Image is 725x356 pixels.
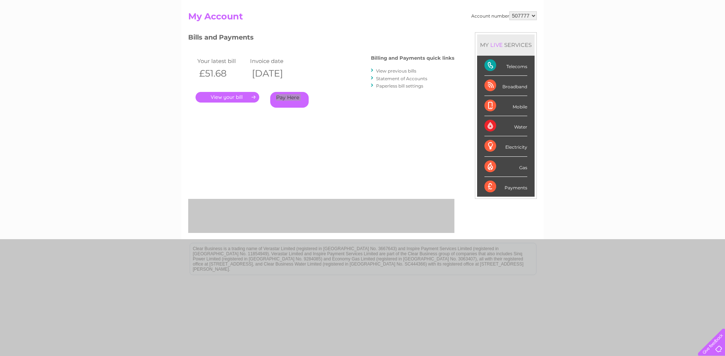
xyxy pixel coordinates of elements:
[471,11,537,20] div: Account number
[196,92,259,103] a: .
[676,31,694,37] a: Contact
[484,177,527,197] div: Payments
[484,56,527,76] div: Telecoms
[248,56,301,66] td: Invoice date
[376,68,416,74] a: View previous bills
[196,56,248,66] td: Your latest bill
[596,31,610,37] a: Water
[188,11,537,25] h2: My Account
[661,31,672,37] a: Blog
[484,116,527,136] div: Water
[614,31,631,37] a: Energy
[484,157,527,177] div: Gas
[376,76,427,81] a: Statement of Accounts
[701,31,718,37] a: Log out
[477,34,535,55] div: MY SERVICES
[489,41,504,48] div: LIVE
[635,31,657,37] a: Telecoms
[248,66,301,81] th: [DATE]
[196,66,248,81] th: £51.68
[587,4,637,13] a: 0333 014 3131
[484,76,527,96] div: Broadband
[190,4,536,36] div: Clear Business is a trading name of Verastar Limited (registered in [GEOGRAPHIC_DATA] No. 3667643...
[25,19,63,41] img: logo.png
[371,55,454,61] h4: Billing and Payments quick links
[484,96,527,116] div: Mobile
[270,92,309,108] a: Pay Here
[376,83,423,89] a: Paperless bill settings
[188,32,454,45] h3: Bills and Payments
[484,136,527,156] div: Electricity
